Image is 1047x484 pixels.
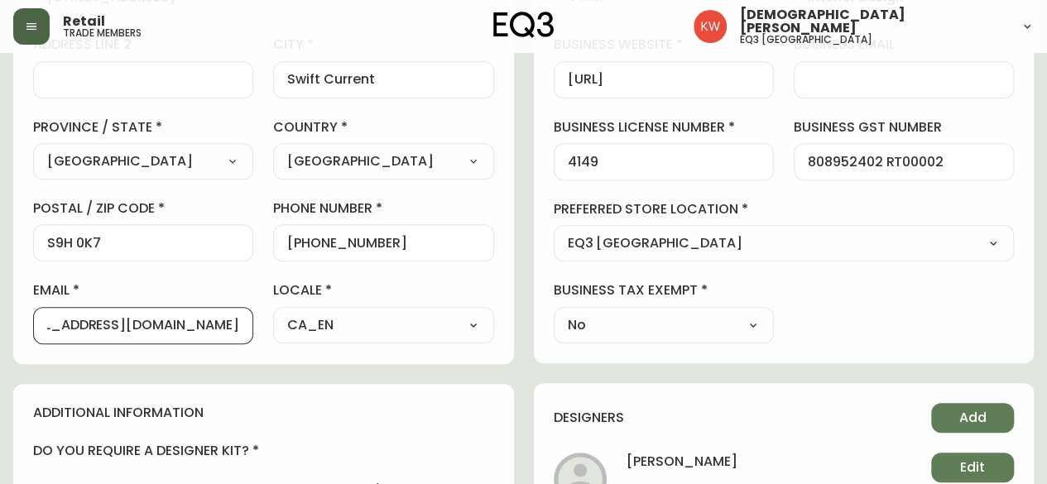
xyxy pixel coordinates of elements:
label: locale [273,281,493,300]
h4: [PERSON_NAME] [627,453,737,482]
h4: designers [554,409,624,427]
label: email [33,281,253,300]
button: Edit [931,453,1014,482]
label: postal / zip code [33,199,253,218]
label: business license number [554,118,774,137]
label: province / state [33,118,253,137]
label: preferred store location [554,200,1015,218]
label: phone number [273,199,493,218]
span: Retail [63,15,105,28]
label: business tax exempt [554,281,774,300]
span: [DEMOGRAPHIC_DATA][PERSON_NAME] [740,8,1007,35]
h5: trade members [63,28,142,38]
span: Edit [960,458,985,477]
h5: eq3 [GEOGRAPHIC_DATA] [740,35,872,45]
button: Add [931,403,1014,433]
span: Add [959,409,987,427]
h4: additional information [33,404,494,422]
label: country [273,118,493,137]
input: https://www.designshop.com [568,72,760,88]
h4: do you require a designer kit? [33,442,494,460]
label: business gst number [794,118,1014,137]
img: logo [493,12,555,38]
img: f33162b67396b0982c40ce2a87247151 [694,10,727,43]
